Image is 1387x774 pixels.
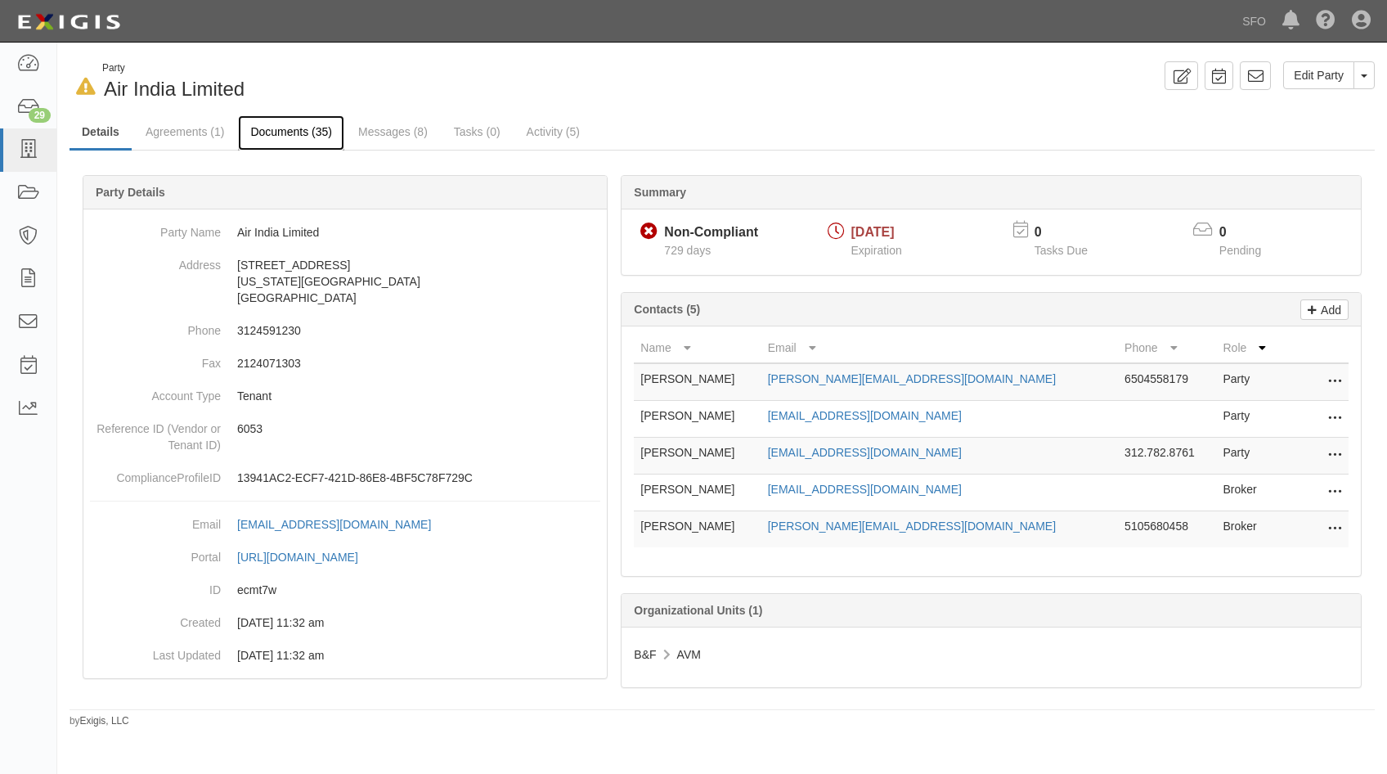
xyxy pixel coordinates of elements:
[1118,511,1216,548] td: 5105680458
[761,333,1118,363] th: Email
[90,249,600,314] dd: [STREET_ADDRESS] [US_STATE][GEOGRAPHIC_DATA] [GEOGRAPHIC_DATA]
[1216,333,1283,363] th: Role
[237,388,600,404] p: Tenant
[1317,300,1341,319] p: Add
[90,347,600,380] dd: 2124071303
[768,483,962,496] a: [EMAIL_ADDRESS][DOMAIN_NAME]
[1216,401,1283,438] td: Party
[29,108,51,123] div: 29
[1283,61,1354,89] a: Edit Party
[96,186,165,199] b: Party Details
[90,541,221,565] dt: Portal
[102,61,245,75] div: Party
[634,475,761,511] td: [PERSON_NAME]
[851,225,895,239] span: [DATE]
[634,401,761,438] td: [PERSON_NAME]
[768,372,1056,385] a: [PERSON_NAME][EMAIL_ADDRESS][DOMAIN_NAME]
[90,412,221,453] dt: Reference ID (Vendor or Tenant ID)
[70,61,710,103] div: Air India Limited
[70,115,132,151] a: Details
[1219,244,1261,257] span: Pending
[634,186,686,199] b: Summary
[237,421,600,437] p: 6053
[1216,475,1283,511] td: Broker
[90,216,221,241] dt: Party Name
[238,115,344,151] a: Documents (35)
[634,363,761,401] td: [PERSON_NAME]
[768,520,1056,533] a: [PERSON_NAME][EMAIL_ADDRESS][DOMAIN_NAME]
[90,314,600,347] dd: 3124591230
[1118,363,1216,401] td: 6504558179
[634,604,762,617] b: Organizational Units (1)
[664,223,758,242] div: Non-Compliant
[90,249,221,273] dt: Address
[90,347,221,371] dt: Fax
[90,574,600,606] dd: ecmt7w
[80,715,129,727] a: Exigis, LLC
[1118,438,1216,475] td: 312.782.8761
[634,303,700,316] b: Contacts (5)
[768,446,962,459] a: [EMAIL_ADDRESS][DOMAIN_NAME]
[1118,333,1216,363] th: Phone
[76,79,96,96] i: In Default since 04/18/2025
[1035,244,1088,257] span: Tasks Due
[90,380,221,404] dt: Account Type
[634,438,761,475] td: [PERSON_NAME]
[90,216,600,249] dd: Air India Limited
[664,244,711,257] span: Since 09/06/2023
[133,115,236,148] a: Agreements (1)
[1234,5,1274,38] a: SFO
[634,648,656,661] span: B&F
[90,639,221,664] dt: Last Updated
[442,115,513,148] a: Tasks (0)
[12,7,125,37] img: logo-5460c22ac91f19d4615b14bd174203de0afe785f0fc80cf4dbbc73dc1793850b.png
[1219,223,1282,242] p: 0
[677,648,701,661] span: AVM
[90,314,221,339] dt: Phone
[634,333,761,363] th: Name
[237,516,431,533] div: [EMAIL_ADDRESS][DOMAIN_NAME]
[346,115,440,148] a: Messages (8)
[1035,223,1108,242] p: 0
[237,470,600,486] p: 13941AC2-ECF7-421D-86E8-4BF5C78F729C
[90,606,221,631] dt: Created
[90,639,600,672] dd: 09/25/2023 11:32 am
[1216,511,1283,548] td: Broker
[237,518,449,531] a: [EMAIL_ADDRESS][DOMAIN_NAME]
[1316,11,1335,31] i: Help Center - Complianz
[237,551,376,564] a: [URL][DOMAIN_NAME]
[104,78,245,100] span: Air India Limited
[90,574,221,598] dt: ID
[768,409,962,422] a: [EMAIL_ADDRESS][DOMAIN_NAME]
[70,714,129,728] small: by
[640,223,658,241] i: Non-Compliant
[851,244,902,257] span: Expiration
[1300,299,1349,320] a: Add
[514,115,592,148] a: Activity (5)
[1216,363,1283,401] td: Party
[1216,438,1283,475] td: Party
[634,511,761,548] td: [PERSON_NAME]
[90,508,221,533] dt: Email
[90,461,221,486] dt: ComplianceProfileID
[90,606,600,639] dd: 09/25/2023 11:32 am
